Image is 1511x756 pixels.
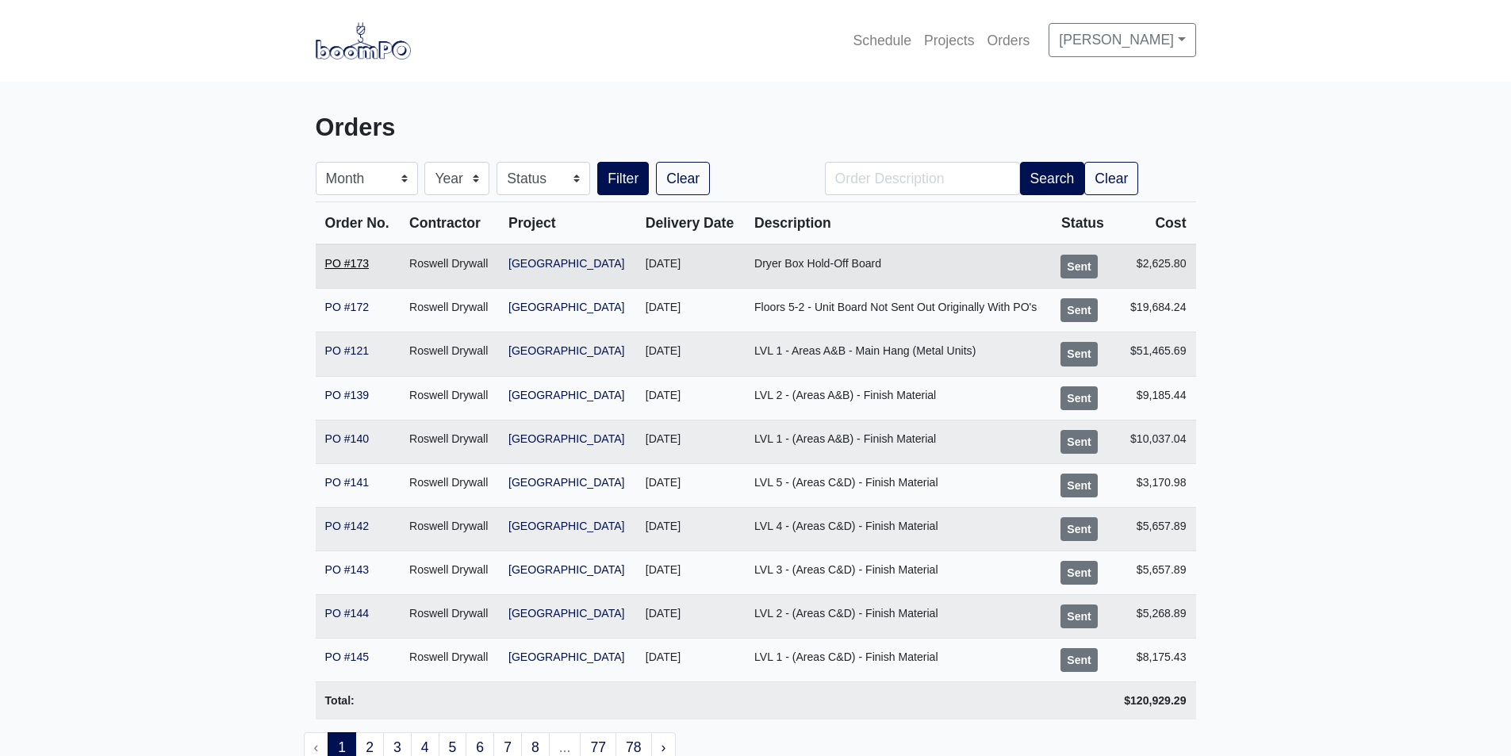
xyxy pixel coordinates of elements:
[636,507,745,551] td: [DATE]
[745,639,1050,682] td: LVL 1 - (Areas C&D) - Finish Material
[508,607,625,620] a: [GEOGRAPHIC_DATA]
[1114,639,1196,682] td: $8,175.43
[1060,255,1098,278] div: Sent
[400,463,499,507] td: Roswell Drywall
[636,244,745,289] td: [DATE]
[1020,162,1085,195] button: Search
[745,244,1050,289] td: Dryer Box Hold-Off Board
[316,202,401,245] th: Order No.
[745,507,1050,551] td: LVL 4 - (Areas C&D) - Finish Material
[636,420,745,463] td: [DATE]
[400,594,499,638] td: Roswell Drywall
[1114,594,1196,638] td: $5,268.89
[1060,342,1098,366] div: Sent
[508,344,625,357] a: [GEOGRAPHIC_DATA]
[508,389,625,401] a: [GEOGRAPHIC_DATA]
[597,162,649,195] button: Filter
[325,520,370,532] a: PO #142
[1114,289,1196,332] td: $19,684.24
[400,507,499,551] td: Roswell Drywall
[1049,23,1195,56] a: [PERSON_NAME]
[325,476,370,489] a: PO #141
[400,289,499,332] td: Roswell Drywall
[316,22,411,59] img: boomPO
[325,257,370,270] a: PO #173
[325,389,370,401] a: PO #139
[508,476,625,489] a: [GEOGRAPHIC_DATA]
[400,551,499,594] td: Roswell Drywall
[400,376,499,420] td: Roswell Drywall
[745,463,1050,507] td: LVL 5 - (Areas C&D) - Finish Material
[325,301,370,313] a: PO #172
[636,202,745,245] th: Delivery Date
[1114,463,1196,507] td: $3,170.98
[1060,298,1098,322] div: Sent
[745,332,1050,376] td: LVL 1 - Areas A&B - Main Hang (Metal Units)
[325,607,370,620] a: PO #144
[918,23,981,58] a: Projects
[1114,376,1196,420] td: $9,185.44
[745,289,1050,332] td: Floors 5-2 - Unit Board Not Sent Out Originally With PO's
[636,463,745,507] td: [DATE]
[1124,694,1186,707] strong: $120,929.29
[1060,430,1098,454] div: Sent
[508,432,625,445] a: [GEOGRAPHIC_DATA]
[325,694,355,707] strong: Total:
[508,520,625,532] a: [GEOGRAPHIC_DATA]
[636,289,745,332] td: [DATE]
[325,344,370,357] a: PO #121
[400,420,499,463] td: Roswell Drywall
[325,432,370,445] a: PO #140
[636,639,745,682] td: [DATE]
[1060,474,1098,497] div: Sent
[508,563,625,576] a: [GEOGRAPHIC_DATA]
[1050,202,1114,245] th: Status
[508,650,625,663] a: [GEOGRAPHIC_DATA]
[745,202,1050,245] th: Description
[1060,604,1098,628] div: Sent
[636,551,745,594] td: [DATE]
[325,563,370,576] a: PO #143
[847,23,918,58] a: Schedule
[400,639,499,682] td: Roswell Drywall
[636,332,745,376] td: [DATE]
[316,113,744,143] h3: Orders
[508,257,625,270] a: [GEOGRAPHIC_DATA]
[1060,386,1098,410] div: Sent
[745,420,1050,463] td: LVL 1 - (Areas A&B) - Finish Material
[508,301,625,313] a: [GEOGRAPHIC_DATA]
[1060,517,1098,541] div: Sent
[325,650,370,663] a: PO #145
[400,244,499,289] td: Roswell Drywall
[1114,244,1196,289] td: $2,625.80
[1114,420,1196,463] td: $10,037.04
[400,332,499,376] td: Roswell Drywall
[1114,507,1196,551] td: $5,657.89
[981,23,1037,58] a: Orders
[1114,332,1196,376] td: $51,465.69
[745,594,1050,638] td: LVL 2 - (Areas C&D) - Finish Material
[1114,551,1196,594] td: $5,657.89
[1084,162,1138,195] a: Clear
[745,551,1050,594] td: LVL 3 - (Areas C&D) - Finish Material
[825,162,1020,195] input: Order Description
[499,202,636,245] th: Project
[1114,202,1196,245] th: Cost
[1060,648,1098,672] div: Sent
[745,376,1050,420] td: LVL 2 - (Areas A&B) - Finish Material
[656,162,710,195] a: Clear
[636,594,745,638] td: [DATE]
[636,376,745,420] td: [DATE]
[1060,561,1098,585] div: Sent
[400,202,499,245] th: Contractor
